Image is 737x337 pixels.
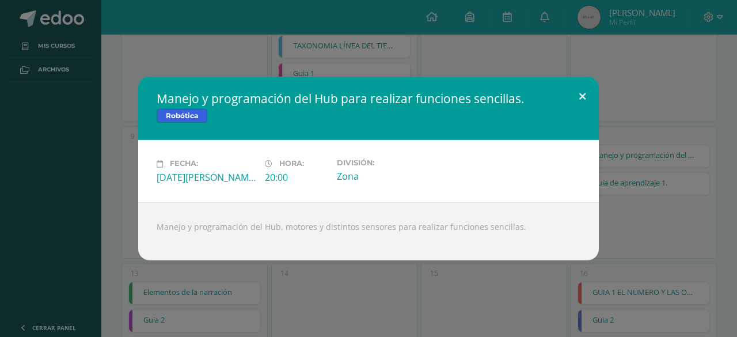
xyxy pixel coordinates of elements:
[170,160,198,168] span: Fecha:
[265,171,328,184] div: 20:00
[279,160,304,168] span: Hora:
[337,158,436,167] label: División:
[157,171,256,184] div: [DATE][PERSON_NAME]
[157,90,580,107] h2: Manejo y programación del Hub para realizar funciones sencillas.
[337,170,436,183] div: Zona
[138,202,599,260] div: Manejo y programación del Hub, motores y distintos sensores para realizar funciones sencillas.
[157,109,207,123] span: Robótica
[566,77,599,116] button: Close (Esc)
